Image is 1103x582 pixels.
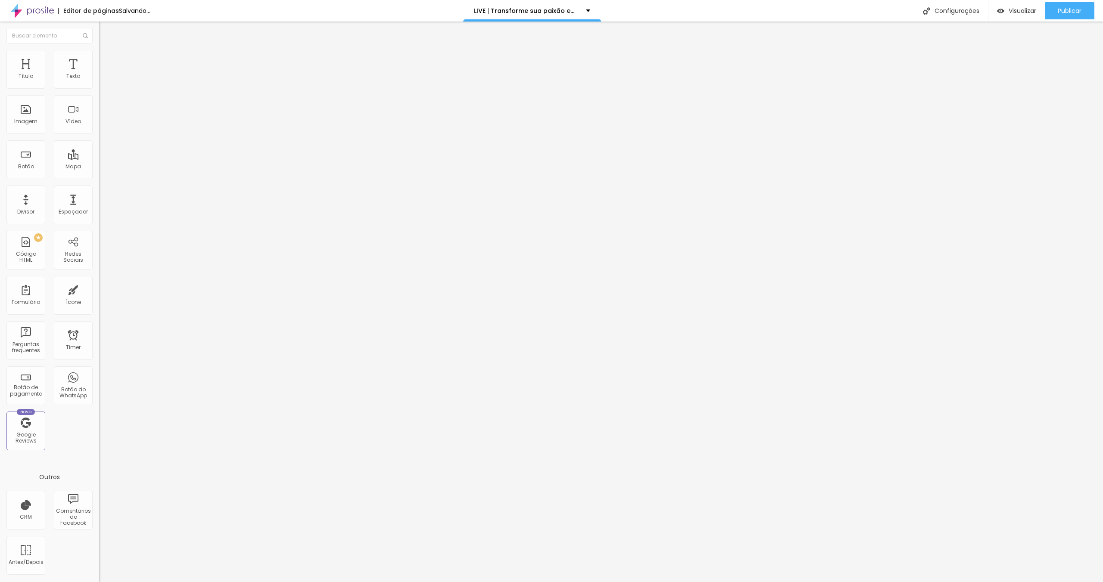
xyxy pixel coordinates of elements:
p: LIVE | Transforme sua paixão em lucro [474,8,580,14]
div: Perguntas frequentes [9,341,43,354]
div: Comentários do Facebook [56,508,90,526]
div: Código HTML [9,251,43,263]
div: Divisor [17,209,34,215]
div: Imagem [14,118,37,124]
div: Mapa [65,164,81,170]
span: Publicar [1058,7,1081,14]
div: Título [19,73,33,79]
img: Icone [923,7,930,15]
button: Publicar [1045,2,1094,19]
div: Ícone [66,299,81,305]
div: Formulário [12,299,40,305]
img: view-1.svg [997,7,1004,15]
div: Vídeo [65,118,81,124]
div: Botão do WhatsApp [56,387,90,399]
div: Botão [18,164,34,170]
div: Redes Sociais [56,251,90,263]
span: Visualizar [1009,7,1036,14]
div: Salvando... [119,8,150,14]
button: Visualizar [988,2,1045,19]
div: Antes/Depois [9,559,43,565]
div: Editor de páginas [58,8,119,14]
div: Novo [17,409,35,415]
div: Google Reviews [9,432,43,444]
div: CRM [20,514,32,520]
div: Texto [66,73,80,79]
img: Icone [83,33,88,38]
div: Botão de pagamento [9,384,43,397]
input: Buscar elemento [6,28,93,43]
iframe: Editor [99,22,1103,582]
div: Espaçador [59,209,88,215]
div: Timer [66,344,81,350]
